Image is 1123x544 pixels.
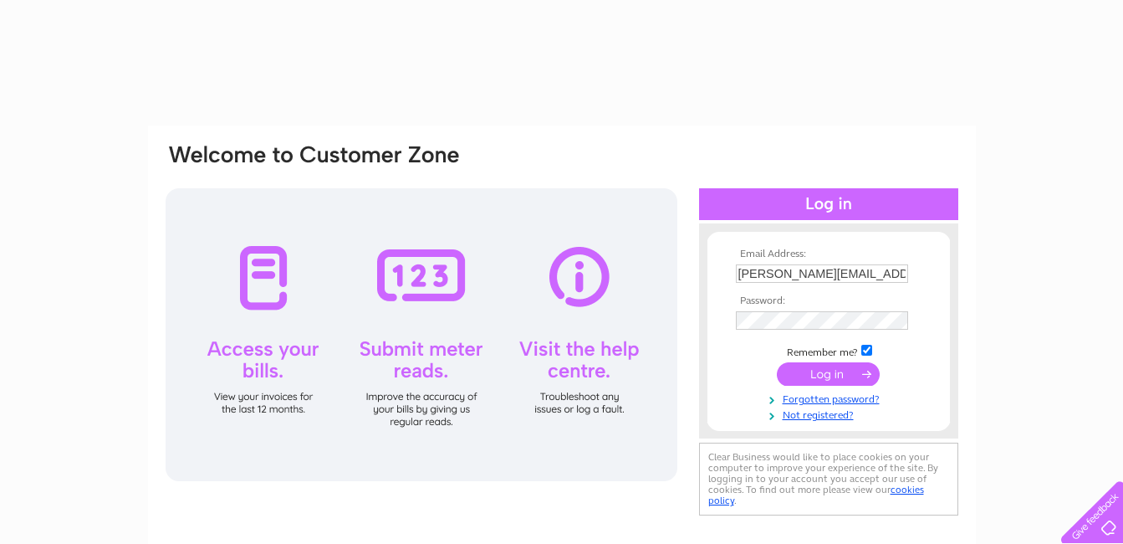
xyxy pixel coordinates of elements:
div: Clear Business would like to place cookies on your computer to improve your experience of the sit... [699,443,958,516]
td: Remember me? [732,342,926,359]
input: Submit [777,362,880,386]
th: Email Address: [732,249,926,260]
a: Not registered? [736,406,926,422]
th: Password: [732,295,926,307]
a: cookies policy [708,484,924,506]
a: Forgotten password? [736,390,926,406]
